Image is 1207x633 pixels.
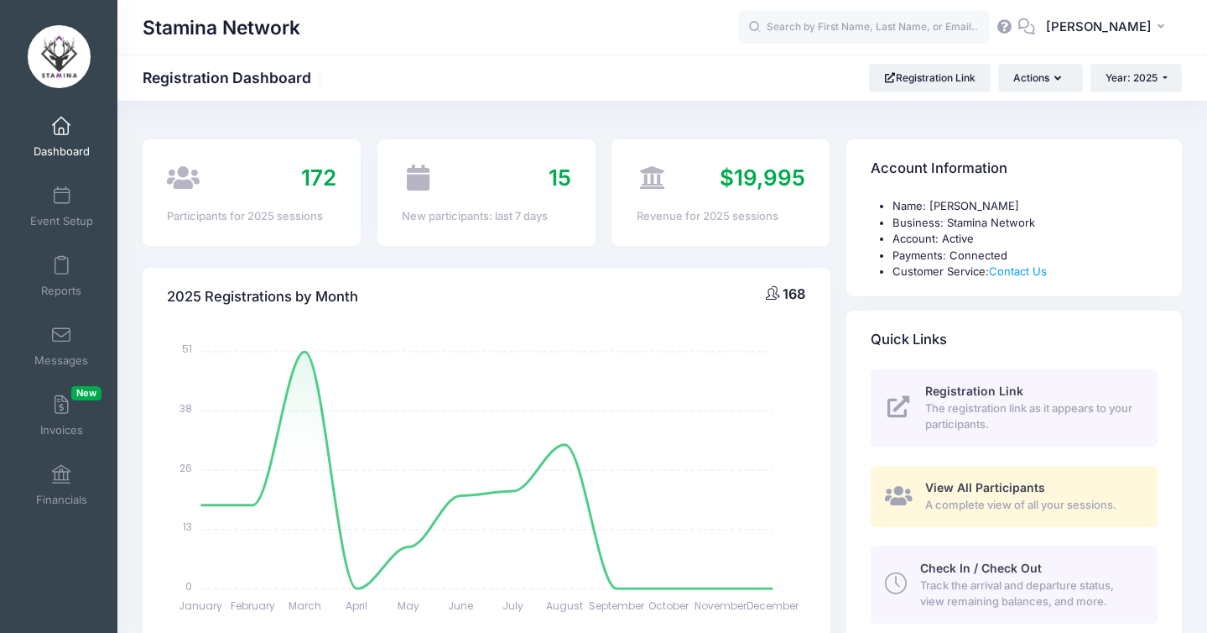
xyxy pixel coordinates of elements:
[143,69,325,86] h1: Registration Dashboard
[41,284,81,298] span: Reports
[892,248,1158,264] li: Payments: Connected
[28,25,91,88] img: Stamina Network
[180,461,193,475] tspan: 26
[871,316,947,364] h4: Quick Links
[869,64,991,92] a: Registration Link
[71,386,101,400] span: New
[925,384,1023,398] span: Registration Link
[183,342,193,356] tspan: 51
[783,285,805,302] span: 168
[892,215,1158,232] li: Business: Stamina Network
[40,423,83,437] span: Invoices
[1090,64,1182,92] button: Year: 2025
[30,214,93,228] span: Event Setup
[34,353,88,368] span: Messages
[502,599,523,613] tspan: July
[892,264,1158,280] li: Customer Service:
[231,599,275,613] tspan: February
[871,145,1007,193] h4: Account Information
[143,8,300,47] h1: Stamina Network
[871,466,1158,527] a: View All Participants A complete view of all your sessions.
[289,599,321,613] tspan: March
[871,369,1158,447] a: Registration Link The registration link as it appears to your participants.
[1035,8,1182,47] button: [PERSON_NAME]
[22,316,101,375] a: Messages
[167,208,336,225] div: Participants for 2025 sessions
[346,599,368,613] tspan: April
[402,208,571,225] div: New participants: last 7 days
[649,599,690,613] tspan: October
[590,599,646,613] tspan: September
[925,497,1138,514] span: A complete view of all your sessions.
[871,546,1158,623] a: Check In / Check Out Track the arrival and departure status, view remaining balances, and more.
[1106,71,1158,84] span: Year: 2025
[747,599,800,613] tspan: December
[637,208,806,225] div: Revenue for 2025 sessions
[184,520,193,534] tspan: 13
[925,400,1138,433] span: The registration link as it appears to your participants.
[892,198,1158,215] li: Name: [PERSON_NAME]
[301,165,336,191] span: 172
[695,599,748,613] tspan: November
[449,599,474,613] tspan: June
[547,599,584,613] tspan: August
[167,274,358,322] h4: 2025 Registrations by Month
[920,561,1042,575] span: Check In / Check Out
[186,579,193,594] tspan: 0
[180,401,193,416] tspan: 38
[34,144,90,159] span: Dashboard
[989,264,1047,278] a: Contact Us
[22,177,101,236] a: Event Setup
[22,456,101,515] a: Financials
[892,231,1158,248] li: Account: Active
[549,165,571,191] span: 15
[398,599,420,613] tspan: May
[22,107,101,166] a: Dashboard
[925,480,1045,494] span: View All Participants
[998,64,1082,92] button: Actions
[22,386,101,445] a: InvoicesNew
[738,11,990,44] input: Search by First Name, Last Name, or Email...
[720,165,805,191] span: $19,995
[36,493,87,507] span: Financials
[22,247,101,306] a: Reports
[920,578,1138,610] span: Track the arrival and departure status, view remaining balances, and more.
[1046,18,1152,36] span: [PERSON_NAME]
[179,599,223,613] tspan: January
